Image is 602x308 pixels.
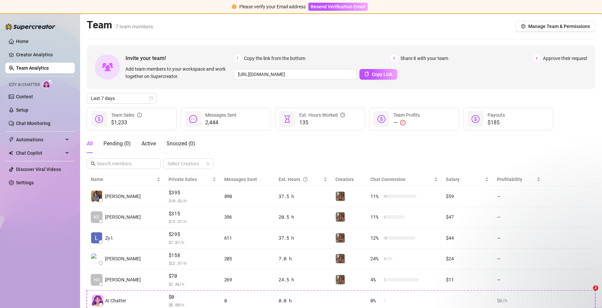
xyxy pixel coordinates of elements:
[224,193,271,200] div: 890
[340,111,345,119] span: question-circle
[16,134,63,145] span: Automations
[533,55,540,62] span: 3
[224,177,257,182] span: Messages Sent
[493,228,545,249] td: —
[446,276,489,283] div: $11
[16,107,28,113] a: Setup
[224,255,271,262] div: 205
[91,232,102,243] img: Zy lei
[283,115,291,123] span: hourglass
[331,173,367,186] th: Creators
[16,180,34,185] a: Settings
[206,162,210,166] span: team
[205,119,237,127] span: 2,444
[95,115,103,123] span: dollar-circle
[446,177,460,182] span: Salary
[169,218,216,225] span: $ 15.37 /h
[16,121,50,126] a: Chat Monitoring
[169,301,216,308] span: $ 0.00 /h
[16,39,29,44] a: Home
[105,193,141,200] span: [PERSON_NAME]
[393,119,420,127] div: —
[169,177,197,182] span: Private Sales
[390,55,398,62] span: 2
[234,55,241,62] span: 1
[87,140,93,148] div: All
[105,297,126,304] span: AI Chatter
[111,119,142,127] span: $1,233
[393,112,420,118] span: Team Profits
[224,276,271,283] div: 269
[91,161,95,166] span: search
[141,140,156,147] span: Active
[488,112,505,118] span: Payouts
[169,239,216,246] span: $ 7.87 /h
[105,255,141,262] span: [PERSON_NAME]
[224,297,271,304] div: 0
[370,234,381,242] span: 12 %
[370,213,381,221] span: 11 %
[94,213,99,221] span: KE
[224,234,271,242] div: 611
[91,93,153,103] span: Last 7 days
[377,115,385,123] span: dollar-circle
[169,210,216,218] span: $315
[497,297,541,304] div: $0 /h
[279,176,322,183] div: Est. Hours
[299,111,345,119] div: Est. Hours Worked
[42,79,53,89] img: AI Chatter
[336,192,345,201] img: Greek
[169,272,216,280] span: $70
[105,276,141,283] span: [PERSON_NAME]
[488,119,505,127] span: $185
[87,173,165,186] th: Name
[279,297,327,304] div: 0.0 h
[493,207,545,228] td: —
[279,193,327,200] div: 37.5 h
[493,269,545,290] td: —
[311,4,365,9] span: Resend Verification Email
[16,148,63,158] span: Chat Copilot
[370,255,381,262] span: 24 %
[336,275,345,284] img: Greek
[224,213,271,221] div: 396
[93,276,100,283] span: HA
[446,234,489,242] div: $44
[279,213,327,221] div: 20.5 h
[205,112,237,118] span: Messages Sent
[149,96,153,100] span: calendar
[16,49,69,60] a: Creator Analytics
[239,3,306,10] div: Please verify your Email address
[91,253,102,264] img: Alva K
[497,177,522,182] span: Profitability
[169,197,216,204] span: $ 10.53 /h
[521,24,526,29] span: setting
[370,193,381,200] span: 11 %
[308,3,368,11] button: Resend Verification Email
[279,234,327,242] div: 37.5 h
[493,186,545,207] td: —
[103,140,131,148] div: Pending ( 0 )
[493,249,545,270] td: —
[16,167,61,172] a: Discover Viral Videos
[16,65,49,71] a: Team Analytics
[593,285,598,291] span: 2
[336,212,345,222] img: Greek
[446,193,489,200] div: $59
[169,230,216,238] span: $295
[516,21,595,32] button: Manage Team & Permissions
[244,55,305,62] span: Copy the link from the bottom
[9,151,13,155] img: Chat Copilot
[336,254,345,263] img: Greek
[169,189,216,197] span: $395
[169,293,216,301] span: $0
[370,297,381,304] span: 0 %
[372,72,392,77] span: Copy Link
[299,119,345,127] span: 135
[359,69,397,80] button: Copy Link
[364,72,369,76] span: copy
[125,65,231,80] span: Add team members to your workspace and work together on Supercreator.
[472,115,480,123] span: dollar-circle
[167,140,195,147] span: Snoozed ( 0 )
[87,19,153,31] h2: Team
